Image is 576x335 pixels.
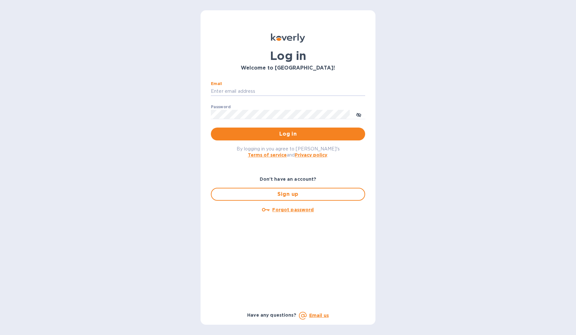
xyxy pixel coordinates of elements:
[211,65,365,71] h3: Welcome to [GEOGRAPHIC_DATA]!
[211,188,365,201] button: Sign up
[260,177,317,182] b: Don't have an account?
[272,207,314,212] u: Forgot password
[216,130,360,138] span: Log in
[211,49,365,62] h1: Log in
[295,152,327,158] a: Privacy policy
[309,313,329,318] a: Email us
[211,128,365,140] button: Log in
[211,105,230,109] label: Password
[211,82,222,86] label: Email
[271,33,305,43] img: Koverly
[217,190,359,198] span: Sign up
[247,312,296,318] b: Have any questions?
[211,87,365,96] input: Enter email address
[237,146,340,158] span: By logging in you agree to [PERSON_NAME]'s and .
[352,108,365,121] button: toggle password visibility
[248,152,287,158] a: Terms of service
